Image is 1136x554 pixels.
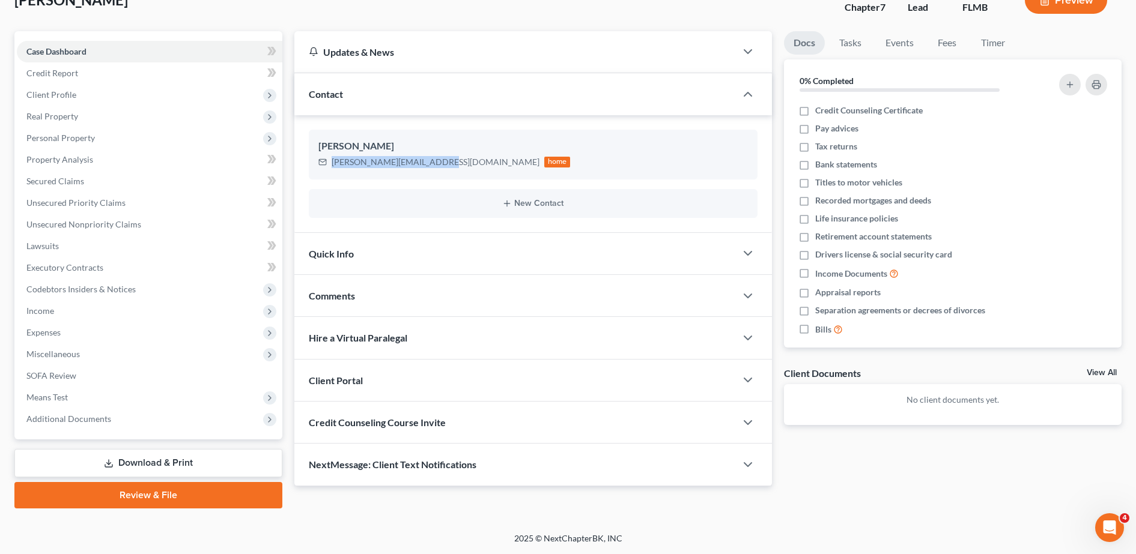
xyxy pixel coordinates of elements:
span: SOFA Review [26,370,76,381]
iframe: Intercom live chat [1095,513,1124,542]
a: Credit Report [17,62,282,84]
div: Chapter [845,1,888,14]
a: View All [1087,369,1117,377]
span: Pay advices [815,122,858,134]
div: Client Documents [784,367,861,379]
div: Lead [908,1,943,14]
span: Personal Property [26,133,95,143]
p: No client documents yet. [794,394,1112,406]
span: Income [26,306,54,316]
strong: 0% Completed [800,76,854,86]
span: 4 [1120,513,1129,523]
span: Additional Documents [26,414,111,424]
span: Lawsuits [26,241,59,251]
div: FLMB [962,1,1006,14]
span: Hire a Virtual Paralegal [309,332,407,343]
span: NextMessage: Client Text Notifications [309,459,476,470]
a: Docs [784,31,825,55]
span: Unsecured Nonpriority Claims [26,219,141,229]
a: Timer [971,31,1015,55]
span: Client Portal [309,375,363,386]
span: Executory Contracts [26,262,103,272]
a: Lawsuits [17,235,282,257]
div: home [544,157,571,167]
span: 7 [880,1,885,13]
span: Credit Report [26,68,78,78]
a: Download & Print [14,449,282,477]
button: New Contact [318,199,748,208]
a: Case Dashboard [17,41,282,62]
span: Separation agreements or decrees of divorces [815,304,985,316]
span: Real Property [26,111,78,121]
span: Income Documents [815,268,887,280]
span: Appraisal reports [815,286,881,298]
span: Quick Info [309,248,354,259]
span: Comments [309,290,355,301]
span: Client Profile [26,89,76,100]
a: SOFA Review [17,365,282,387]
a: Secured Claims [17,170,282,192]
span: Titles to motor vehicles [815,176,902,188]
div: [PERSON_NAME][EMAIL_ADDRESS][DOMAIN_NAME] [332,156,539,168]
span: Unsecured Priority Claims [26,197,126,208]
span: Drivers license & social security card [815,248,952,260]
span: Life insurance policies [815,212,898,224]
div: Updates & News [309,46,721,58]
a: Fees [928,31,967,55]
span: Codebtors Insiders & Notices [26,284,136,294]
span: Contact [309,88,343,100]
span: Bills [815,324,831,336]
span: Credit Counseling Course Invite [309,417,446,428]
span: Recorded mortgages and deeds [815,194,931,206]
span: Credit Counseling Certificate [815,104,923,116]
span: Bank statements [815,158,877,170]
span: Tax returns [815,140,857,152]
div: [PERSON_NAME] [318,139,748,154]
span: Miscellaneous [26,349,80,359]
a: Executory Contracts [17,257,282,279]
span: Case Dashboard [26,46,87,56]
a: Unsecured Nonpriority Claims [17,214,282,235]
a: Review & File [14,482,282,508]
a: Events [876,31,923,55]
span: Secured Claims [26,176,84,186]
span: Expenses [26,327,61,337]
span: Means Test [26,392,68,402]
span: Property Analysis [26,154,93,164]
a: Tasks [830,31,871,55]
div: 2025 © NextChapterBK, INC [226,532,911,554]
a: Unsecured Priority Claims [17,192,282,214]
span: Retirement account statements [815,230,932,242]
a: Property Analysis [17,149,282,170]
